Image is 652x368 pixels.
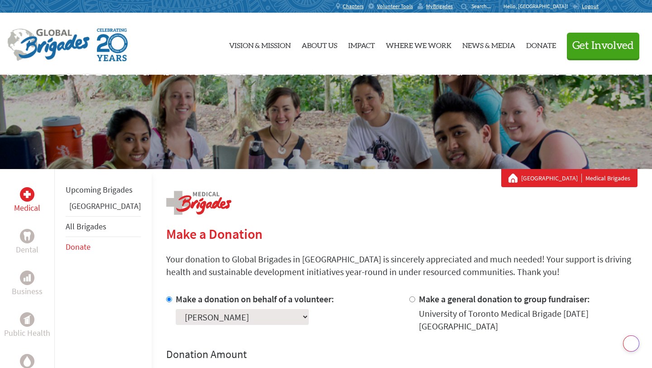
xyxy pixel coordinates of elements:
h2: Make a Donation [166,226,638,242]
div: Public Health [20,312,34,327]
span: Volunteer Tools [377,3,413,10]
img: Public Health [24,315,31,324]
a: Logout [572,3,599,10]
a: Upcoming Brigades [66,184,133,195]
a: [GEOGRAPHIC_DATA] [69,201,141,211]
img: Global Brigades Celebrating 20 Years [97,29,128,61]
p: Medical [14,202,40,214]
li: Greece [66,200,141,216]
span: Chapters [343,3,364,10]
span: MyBrigades [426,3,453,10]
h4: Donation Amount [166,347,638,362]
p: Hello, [GEOGRAPHIC_DATA]! [503,3,572,10]
img: logo-medical.png [166,191,231,215]
label: Make a general donation to group fundraiser: [419,293,590,305]
img: Medical [24,191,31,198]
a: News & Media [462,20,515,68]
a: Vision & Mission [229,20,291,68]
div: Medical Brigades [508,174,630,183]
a: All Brigades [66,221,106,232]
div: Medical [20,187,34,202]
a: Where We Work [386,20,451,68]
img: Dental [24,232,31,240]
a: About Us [302,20,337,68]
p: Business [12,285,43,298]
div: Business [20,271,34,285]
img: Water [24,356,31,366]
a: [GEOGRAPHIC_DATA] [521,174,582,183]
div: Dental [20,229,34,243]
p: Dental [16,243,38,256]
span: Get Involved [572,40,634,51]
a: BusinessBusiness [12,271,43,298]
img: Global Brigades Logo [7,29,90,61]
img: Business [24,274,31,281]
span: Logout [582,3,599,10]
a: Impact [348,20,375,68]
li: Upcoming Brigades [66,180,141,200]
button: Get Involved [567,33,639,58]
a: Donate [526,20,556,68]
p: Public Health [4,327,50,339]
a: DentalDental [16,229,38,256]
label: Make a donation on behalf of a volunteer: [176,293,334,305]
a: Public HealthPublic Health [4,312,50,339]
li: All Brigades [66,216,141,237]
input: Search... [471,3,497,10]
p: Your donation to Global Brigades in [GEOGRAPHIC_DATA] is sincerely appreciated and much needed! Y... [166,253,638,278]
a: MedicalMedical [14,187,40,214]
li: Donate [66,237,141,257]
div: University of Toronto Medical Brigade [DATE] [GEOGRAPHIC_DATA] [419,307,638,333]
a: Donate [66,242,91,252]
